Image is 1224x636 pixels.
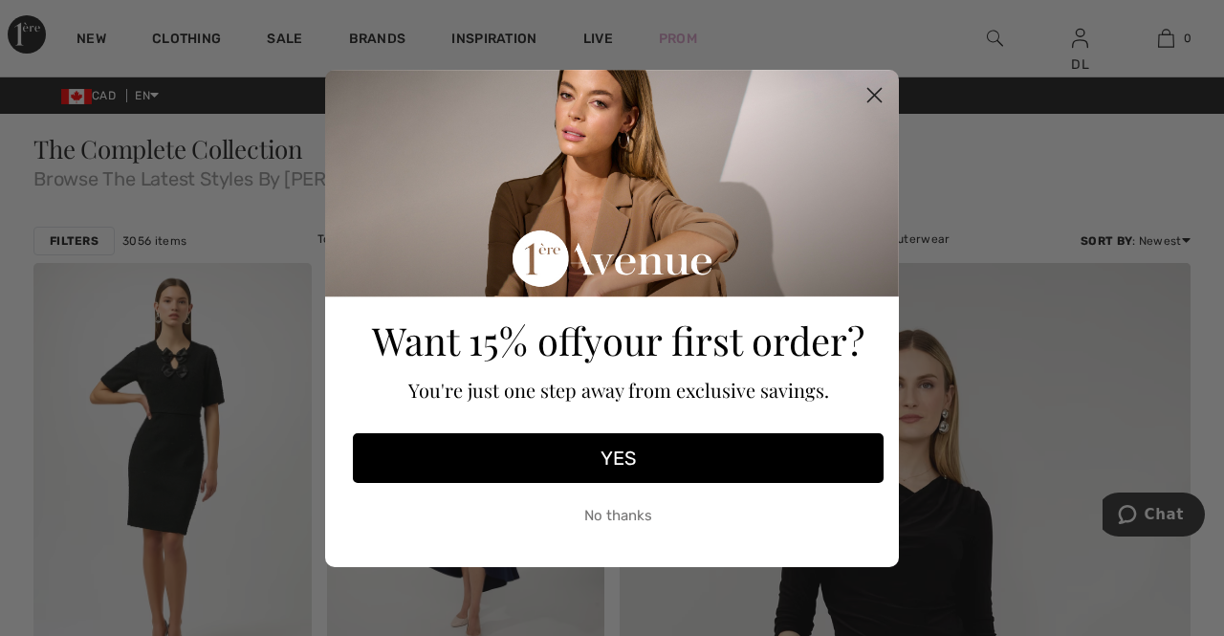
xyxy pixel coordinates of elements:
[353,493,884,540] button: No thanks
[372,315,583,365] span: Want 15% off
[583,315,864,365] span: your first order?
[42,13,81,31] span: Chat
[353,433,884,483] button: YES
[408,377,829,403] span: You're just one step away from exclusive savings.
[858,78,891,112] button: Close dialog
